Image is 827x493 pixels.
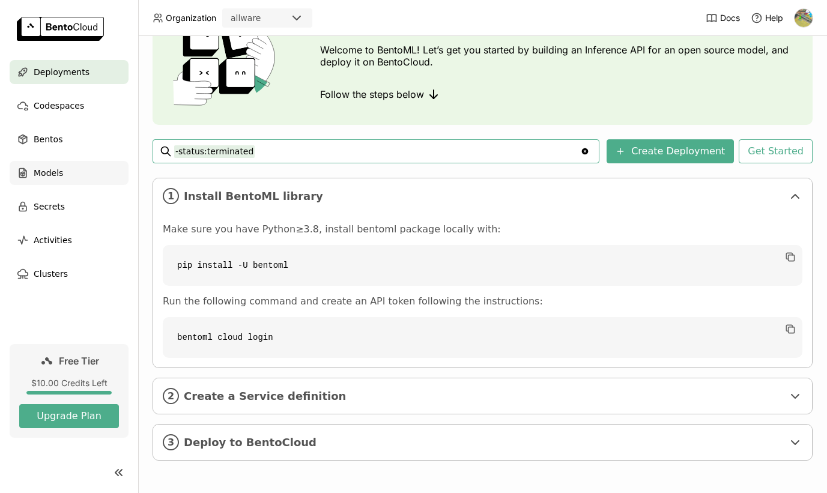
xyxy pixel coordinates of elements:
span: Models [34,166,63,180]
button: Upgrade Plan [19,404,119,428]
span: Follow the steps below [320,88,424,100]
div: 1Install BentoML library [153,178,812,214]
a: Docs [706,12,740,24]
span: Organization [166,13,216,23]
i: 1 [163,188,179,204]
span: Deployments [34,65,89,79]
input: Selected allware. [262,13,263,25]
code: bentoml cloud login [163,317,802,358]
span: Clusters [34,267,68,281]
svg: Clear value [580,147,590,156]
p: Run the following command and create an API token following the instructions: [163,295,802,307]
img: Santiago Habit [795,9,813,27]
div: $10.00 Credits Left [19,378,119,389]
a: Clusters [10,262,129,286]
span: Help [765,13,783,23]
span: Secrets [34,199,65,214]
span: Deploy to BentoCloud [184,436,783,449]
div: 3Deploy to BentoCloud [153,425,812,460]
i: 3 [163,434,179,450]
p: Make sure you have Python≥3.8, install bentoml package locally with: [163,223,802,235]
span: Codespaces [34,98,84,113]
span: Create a Service definition [184,390,783,403]
code: pip install -U bentoml [163,245,802,286]
a: Bentos [10,127,129,151]
a: Models [10,161,129,185]
div: Help [751,12,783,24]
span: Bentos [34,132,62,147]
div: 2Create a Service definition [153,378,812,414]
span: Activities [34,233,72,247]
span: Docs [720,13,740,23]
a: Codespaces [10,94,129,118]
span: Install BentoML library [184,190,783,203]
button: Get Started [739,139,813,163]
img: logo [17,17,104,41]
a: Deployments [10,60,129,84]
input: Search [174,142,580,161]
a: Free Tier$10.00 Credits LeftUpgrade Plan [10,344,129,438]
i: 2 [163,388,179,404]
a: Activities [10,228,129,252]
span: Free Tier [59,355,99,367]
button: Create Deployment [607,139,734,163]
div: allware [231,12,261,24]
p: Welcome to BentoML! Let’s get you started by building an Inference API for an open source model, ... [320,44,795,68]
img: cover onboarding [162,16,291,106]
a: Secrets [10,195,129,219]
